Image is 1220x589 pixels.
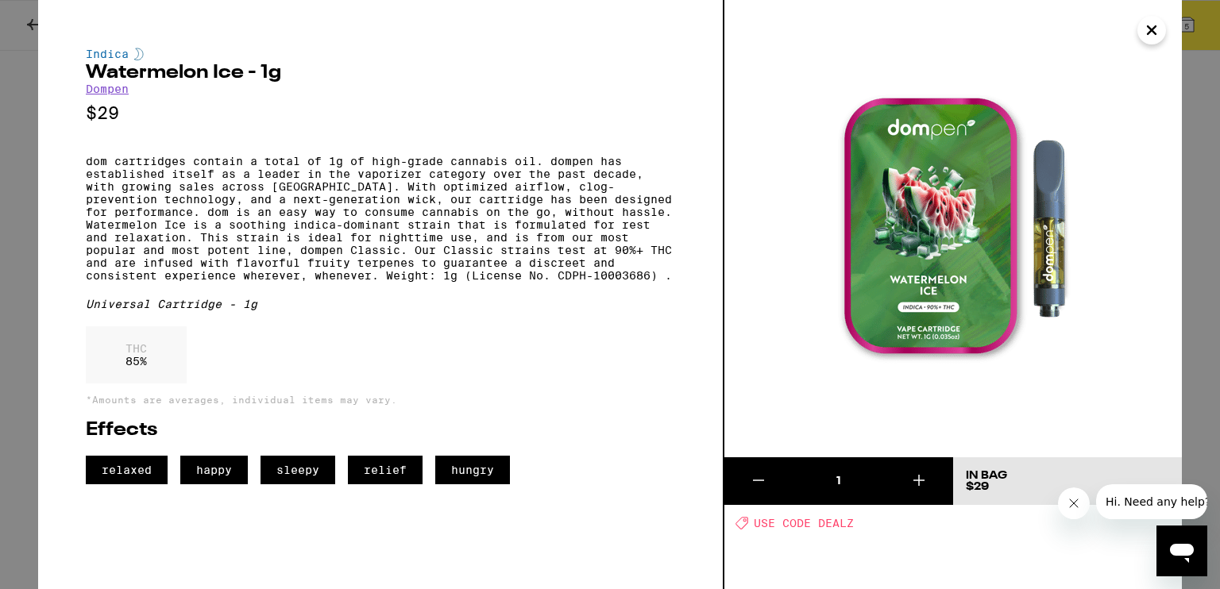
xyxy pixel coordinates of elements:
[348,456,423,484] span: relief
[1156,525,1207,576] iframe: Button to launch messaging window
[1137,16,1166,44] button: Close
[86,64,675,83] h2: Watermelon Ice - 1g
[86,395,675,405] p: *Amounts are averages, individual items may vary.
[86,326,187,383] div: 85 %
[1058,487,1090,519] iframe: Close message
[180,456,248,484] span: happy
[86,421,675,440] h2: Effects
[793,473,884,489] div: 1
[953,457,1182,505] button: In Bag$29
[86,103,675,123] p: $29
[966,481,989,492] span: $29
[86,48,675,60] div: Indica
[966,470,1007,481] div: In Bag
[1096,484,1207,519] iframe: Message from company
[86,298,675,310] div: Universal Cartridge - 1g
[125,342,147,355] p: THC
[134,48,144,60] img: indicaColor.svg
[754,517,854,529] span: USE CODE DEALZ
[86,456,168,484] span: relaxed
[435,456,510,484] span: hungry
[86,155,675,282] p: dom cartridges contain a total of 1g of high-grade cannabis oil. dompen has established itself as...
[86,83,129,95] a: Dompen
[261,456,335,484] span: sleepy
[10,11,114,24] span: Hi. Need any help?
